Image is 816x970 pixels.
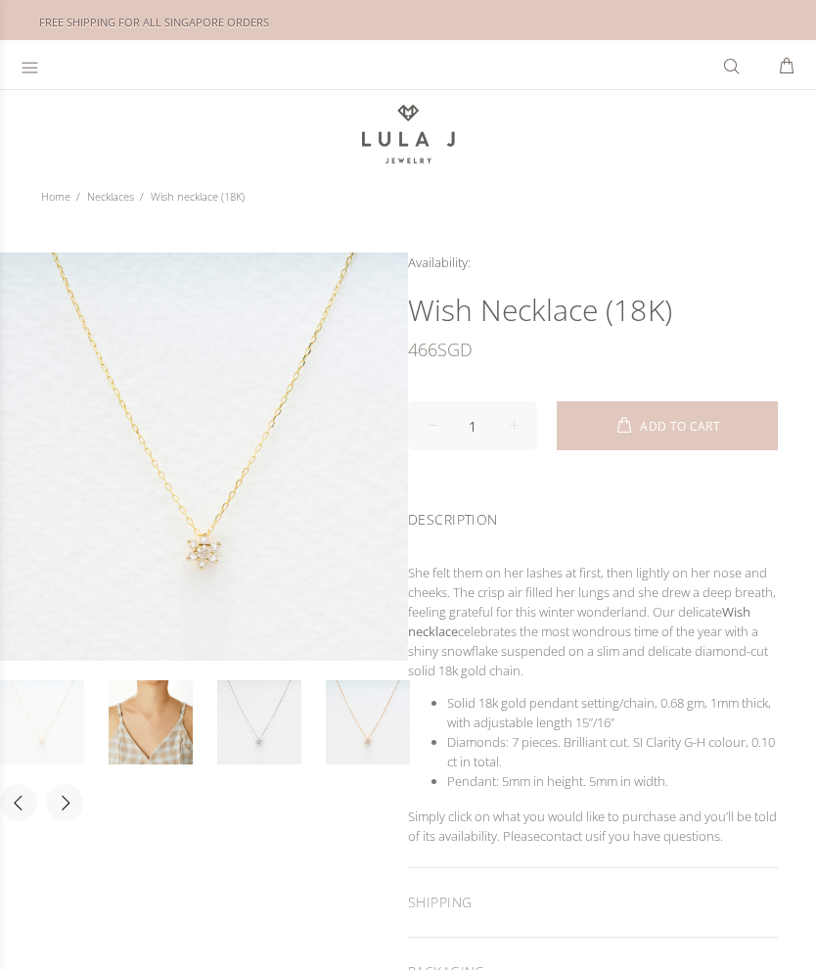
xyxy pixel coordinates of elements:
p: Simply click on what you would like to purchase and you’ll be told of its availability. Please if... [408,807,778,846]
span: ADD TO CART [640,421,720,433]
li: Solid 18k gold pendant setting/chain, 0.68 gm, 1mm thick, with adjustable length 15”/16” [447,693,778,732]
li: Diamonds: 7 pieces. Brilliant cut. SI Clarity G-H colour, 0.10 ct in total. [447,732,778,771]
div: SGD [408,330,778,369]
h1: Wish necklace (18K) [408,291,778,330]
span: Wish necklace (18K) [151,189,245,204]
a: Necklaces [87,189,134,204]
a: Home [41,189,70,204]
p: She felt them on her lashes at first, then lightly on her nose and cheeks. The crisp air filled h... [408,563,778,680]
span: Availability: [408,254,471,271]
span: 466 [408,330,437,369]
button: Next [46,784,83,821]
li: Pendant: 5mm in height. 5mm in width. [447,771,778,791]
button: ADD TO CART [557,401,778,450]
div: FREE SHIPPING FOR ALL SINGAPORE ORDERS [29,12,787,33]
div: SHIPPING [408,868,778,937]
div: DESCRIPTION [408,485,778,547]
a: contact us [540,827,599,845]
